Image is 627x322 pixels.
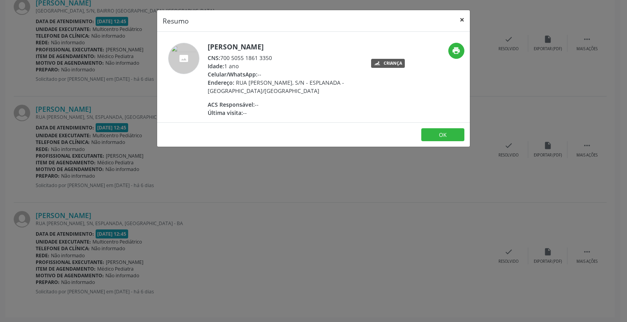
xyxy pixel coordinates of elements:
[208,62,224,70] span: Idade:
[448,43,464,59] button: print
[208,109,360,117] div: --
[208,101,255,108] span: ACS Responsável:
[208,109,243,116] span: Última visita:
[208,43,360,51] h5: [PERSON_NAME]
[208,79,234,86] span: Endereço:
[421,128,464,142] button: OK
[163,16,189,26] h5: Resumo
[208,100,360,109] div: --
[452,46,460,55] i: print
[208,79,344,95] span: RUA [PERSON_NAME], S/N - ESPLANADA - [GEOGRAPHIC_DATA]/[GEOGRAPHIC_DATA]
[208,62,360,70] div: 1 ano
[208,54,360,62] div: 700 5055 1861 3350
[384,61,402,65] div: Criança
[208,70,360,78] div: --
[454,10,470,29] button: Close
[208,54,220,62] span: CNS:
[208,71,257,78] span: Celular/WhatsApp:
[168,43,199,74] img: accompaniment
